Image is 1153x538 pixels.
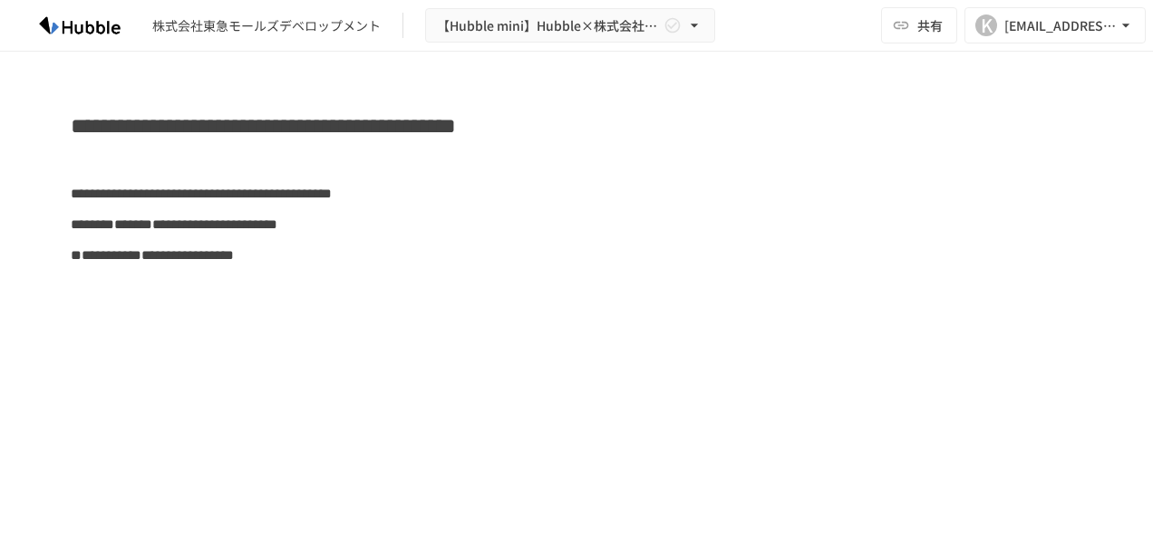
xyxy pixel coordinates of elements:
button: 共有 [881,7,957,43]
button: 【Hubble mini】Hubble×株式会社東急モールズデベロップメント オンボーディングプロジェクト [425,8,715,43]
div: [EMAIL_ADDRESS][DOMAIN_NAME] [1004,14,1117,37]
span: 共有 [917,15,943,35]
button: K[EMAIL_ADDRESS][DOMAIN_NAME] [964,7,1146,43]
span: 【Hubble mini】Hubble×株式会社東急モールズデベロップメント オンボーディングプロジェクト [437,14,660,37]
div: K [975,14,997,36]
div: 株式会社東急モールズデベロップメント [152,16,381,35]
img: HzDRNkGCf7KYO4GfwKnzITak6oVsp5RHeZBEM1dQFiQ [22,11,138,40]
